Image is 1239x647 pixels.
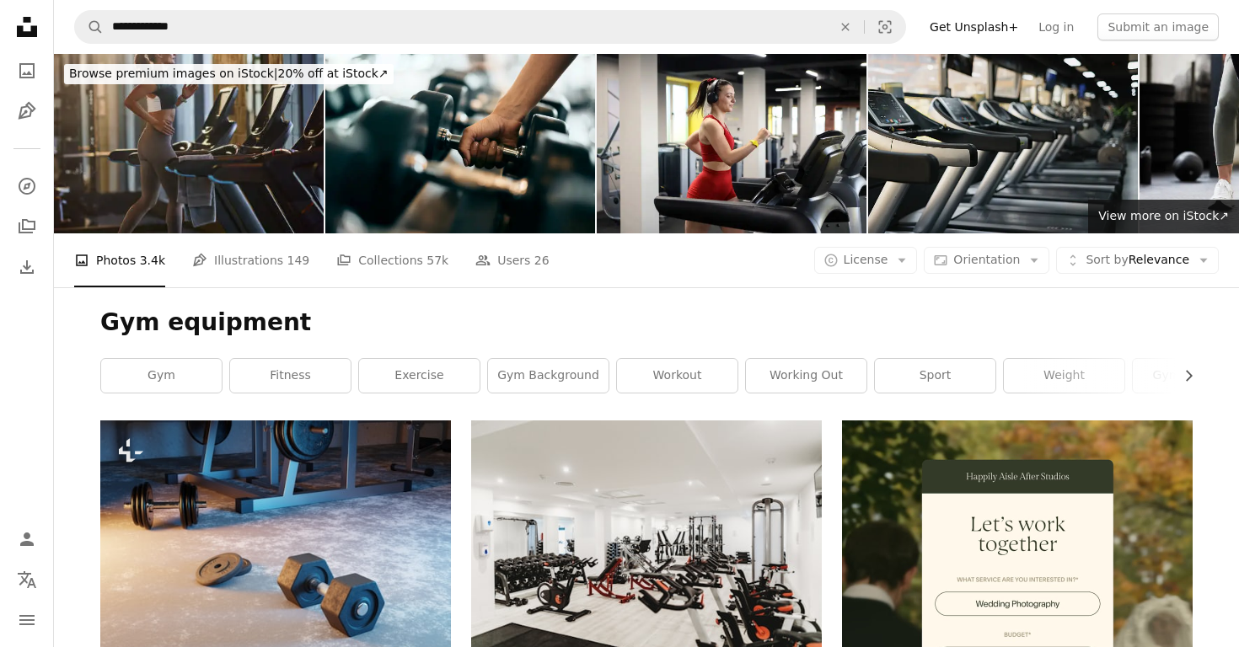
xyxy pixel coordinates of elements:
a: Photos [10,54,44,88]
a: Explore [10,169,44,203]
a: Collections [10,210,44,243]
a: black spin exercise bike lot [471,529,822,544]
button: Visual search [865,11,905,43]
img: Young woman running on a treadmill [597,54,866,233]
form: Find visuals sitewide [74,10,906,44]
a: sport [875,359,995,393]
span: 26 [534,251,550,270]
button: scroll list to the right [1173,359,1193,393]
div: 20% off at iStock ↗ [64,64,394,84]
a: Log in / Sign up [10,522,44,556]
span: License [844,253,888,266]
span: Sort by [1086,253,1128,266]
button: Language [10,563,44,596]
a: weight [1004,359,1124,393]
img: Row of treadmills in a modern gym setting [868,54,1138,233]
a: working out [746,359,866,393]
a: Illustrations [10,94,44,128]
a: gym background [488,359,609,393]
a: workout [617,359,737,393]
button: Orientation [924,247,1049,274]
a: Users 26 [475,233,550,287]
a: Illustrations 149 [192,233,309,287]
a: Log in [1028,13,1084,40]
button: License [814,247,918,274]
span: 149 [287,251,310,270]
span: Relevance [1086,252,1189,269]
h1: Gym equipment [100,307,1193,338]
button: Clear [827,11,864,43]
a: fitness [230,359,351,393]
span: Browse premium images on iStock | [69,67,277,80]
button: Sort byRelevance [1056,247,1219,274]
button: Search Unsplash [75,11,104,43]
a: Download History [10,250,44,284]
span: Orientation [953,253,1020,266]
a: gym [101,359,222,393]
img: Smiling female athlete jogging on treadmill in a gym. [54,54,324,233]
a: Browse premium images on iStock|20% off at iStock↗ [54,54,404,94]
span: 57k [426,251,448,270]
a: Get Unsplash+ [920,13,1028,40]
a: Collections 57k [336,233,448,287]
button: Menu [10,603,44,637]
a: a couple of dumbs sitting on top of a white floor [100,529,451,544]
a: View more on iStock↗ [1088,200,1239,233]
img: Close-up of a female hand picking up a heavy dumbbell. [325,54,595,233]
button: Submit an image [1097,13,1219,40]
span: View more on iStock ↗ [1098,209,1229,222]
a: exercise [359,359,480,393]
